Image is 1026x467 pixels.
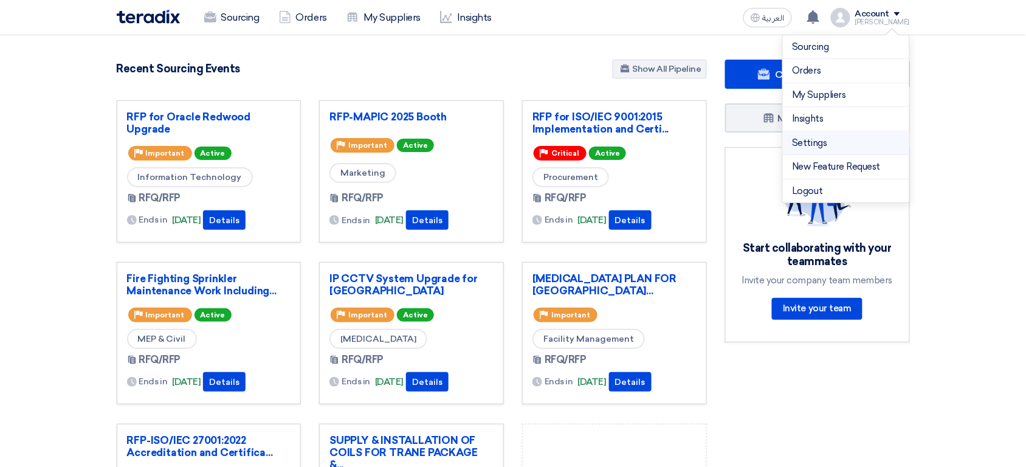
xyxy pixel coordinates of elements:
[532,272,697,297] a: [MEDICAL_DATA] PLAN FOR [GEOGRAPHIC_DATA]...
[855,9,890,19] div: Account
[551,149,579,157] span: Critical
[329,329,427,349] span: [MEDICAL_DATA]
[195,147,232,160] span: Active
[545,213,573,226] span: Ends in
[772,298,862,320] a: Invite your team
[545,353,587,367] span: RFQ/RFP
[725,103,910,133] a: Manage my suppliers
[545,191,587,206] span: RFQ/RFP
[532,329,645,349] span: Facility Management
[348,141,387,150] span: Important
[195,308,232,322] span: Active
[551,311,590,319] span: Important
[743,8,792,27] button: العربية
[793,64,900,78] a: Orders
[578,213,607,227] span: [DATE]
[609,372,652,392] button: Details
[545,375,573,388] span: Ends in
[329,272,494,297] a: IP CCTV System Upgrade for [GEOGRAPHIC_DATA]
[337,4,430,31] a: My Suppliers
[342,353,384,367] span: RFQ/RFP
[375,213,404,227] span: [DATE]
[342,191,384,206] span: RFQ/RFP
[146,149,185,157] span: Important
[793,160,900,174] a: New Feature Request
[139,191,181,206] span: RFQ/RFP
[172,213,201,227] span: [DATE]
[793,112,900,126] a: Insights
[172,375,201,389] span: [DATE]
[127,434,291,458] a: RFP-ISO/IEC 27001:2022 Accreditation and Certifica...
[342,375,370,388] span: Ends in
[793,40,900,54] a: Sourcing
[793,88,900,102] a: My Suppliers
[855,19,910,26] div: [PERSON_NAME]
[342,214,370,227] span: Ends in
[430,4,501,31] a: Insights
[613,60,707,78] a: Show All Pipeline
[329,163,396,183] span: Marketing
[740,275,895,286] div: Invite your company team members
[375,375,404,389] span: [DATE]
[127,167,253,187] span: Information Technology
[763,14,785,22] span: العربية
[195,4,269,31] a: Sourcing
[609,210,652,230] button: Details
[269,4,337,31] a: Orders
[397,308,434,322] span: Active
[139,213,168,226] span: Ends in
[127,111,291,135] a: RFP for Oracle Redwood Upgrade
[117,10,180,24] img: Teradix logo
[127,272,291,297] a: Fire Fighting Sprinkler Maintenance Work Including...
[578,375,607,389] span: [DATE]
[740,241,895,269] div: Start collaborating with your teammates
[203,210,246,230] button: Details
[139,375,168,388] span: Ends in
[139,353,181,367] span: RFQ/RFP
[127,329,197,349] span: MEP & Civil
[397,139,434,152] span: Active
[329,111,494,123] a: RFP-MAPIC 2025 Booth
[203,372,246,392] button: Details
[348,311,387,319] span: Important
[783,179,909,203] li: Logout
[589,147,626,160] span: Active
[406,210,449,230] button: Details
[146,311,185,319] span: Important
[793,136,900,150] a: Settings
[532,167,609,187] span: Procurement
[532,111,697,135] a: RFP for ISO/IEC 9001:2015 Implementation and Certi...
[831,8,850,27] img: profile_test.png
[117,62,240,75] h4: Recent Sourcing Events
[775,69,876,80] span: Create Sourcing Event
[406,372,449,392] button: Details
